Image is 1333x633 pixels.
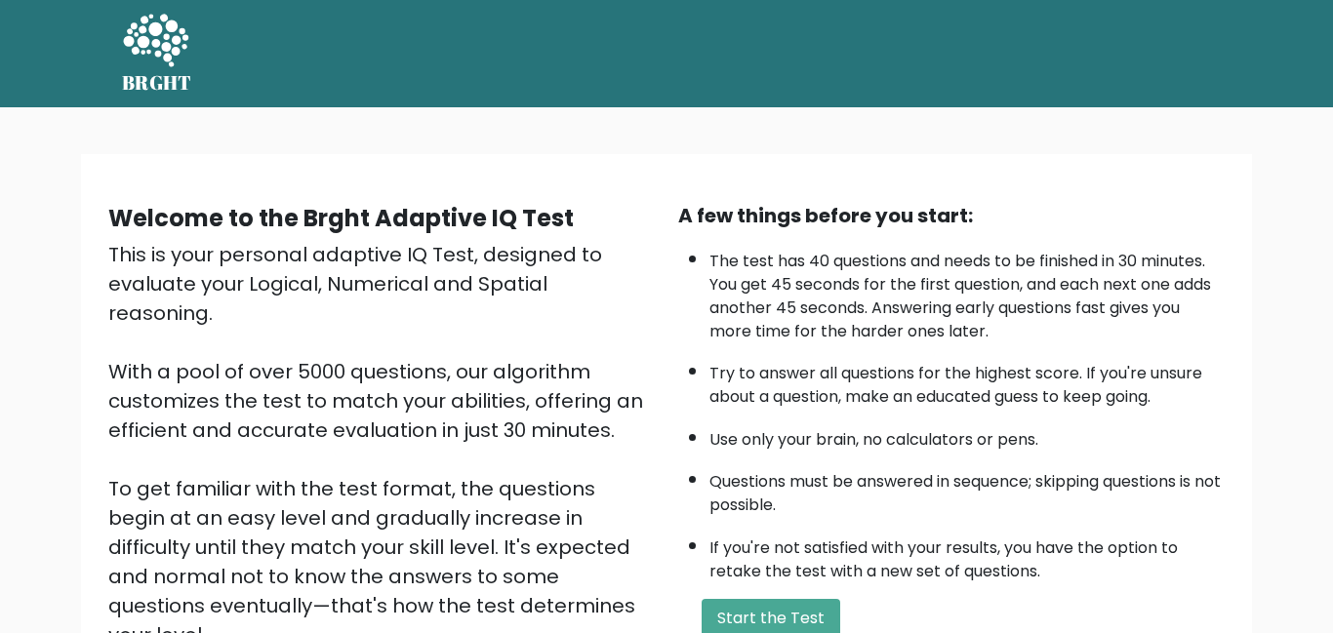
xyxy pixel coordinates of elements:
[122,8,192,99] a: BRGHT
[709,352,1225,409] li: Try to answer all questions for the highest score. If you're unsure about a question, make an edu...
[709,527,1225,583] li: If you're not satisfied with your results, you have the option to retake the test with a new set ...
[108,202,574,234] b: Welcome to the Brght Adaptive IQ Test
[709,240,1225,343] li: The test has 40 questions and needs to be finished in 30 minutes. You get 45 seconds for the firs...
[678,201,1225,230] div: A few things before you start:
[709,460,1225,517] li: Questions must be answered in sequence; skipping questions is not possible.
[122,71,192,95] h5: BRGHT
[709,418,1225,452] li: Use only your brain, no calculators or pens.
